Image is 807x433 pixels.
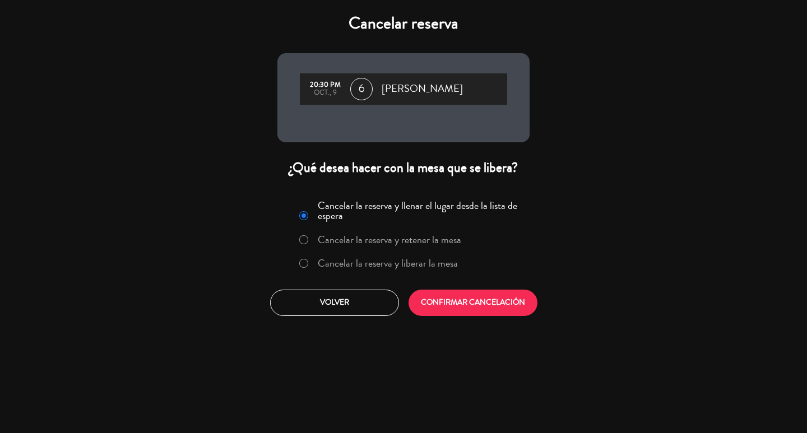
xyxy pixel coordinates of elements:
[277,13,530,34] h4: Cancelar reserva
[382,81,463,97] span: [PERSON_NAME]
[305,89,345,97] div: oct., 9
[318,201,523,221] label: Cancelar la reserva y llenar el lugar desde la lista de espera
[305,81,345,89] div: 20:30 PM
[409,290,537,316] button: CONFIRMAR CANCELACIÓN
[318,235,461,245] label: Cancelar la reserva y retener la mesa
[277,159,530,176] div: ¿Qué desea hacer con la mesa que se libera?
[270,290,399,316] button: Volver
[318,258,458,268] label: Cancelar la reserva y liberar la mesa
[350,78,373,100] span: 6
